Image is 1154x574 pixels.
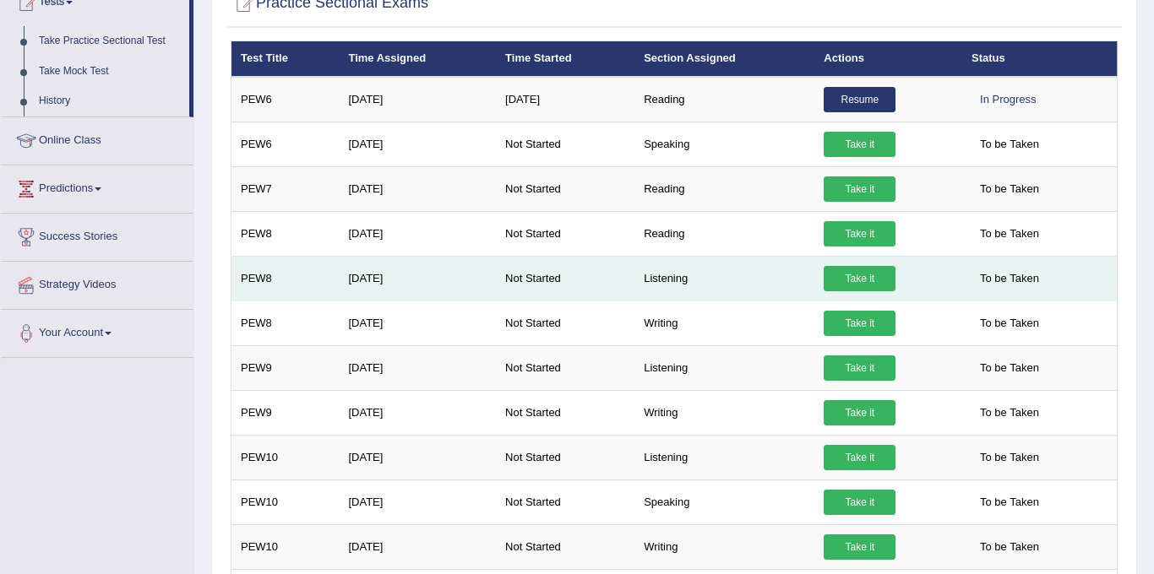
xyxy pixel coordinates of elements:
td: Not Started [496,301,634,345]
td: PEW10 [231,524,340,569]
td: PEW9 [231,345,340,390]
td: Not Started [496,345,634,390]
span: To be Taken [972,132,1048,157]
td: Reading [634,77,814,122]
td: [DATE] [496,77,634,122]
td: Not Started [496,122,634,166]
a: Take it [824,445,895,470]
td: [DATE] [339,524,496,569]
a: Take it [824,400,895,425]
div: In Progress [972,87,1044,112]
th: Section Assigned [634,41,814,77]
span: To be Taken [972,534,1048,560]
a: Online Class [1,117,193,160]
td: PEW7 [231,166,340,211]
td: Listening [634,345,814,390]
a: Success Stories [1,214,193,256]
a: Predictions [1,165,193,208]
a: Take it [824,355,895,381]
a: Take it [824,266,895,291]
td: [DATE] [339,301,496,345]
a: Your Account [1,310,193,352]
span: To be Taken [972,355,1048,381]
td: Not Started [496,479,634,524]
td: [DATE] [339,479,496,524]
td: [DATE] [339,122,496,166]
span: To be Taken [972,445,1048,470]
td: Writing [634,301,814,345]
a: Take it [824,490,895,515]
td: Writing [634,524,814,569]
th: Time Assigned [339,41,496,77]
td: Speaking [634,122,814,166]
td: PEW9 [231,390,340,435]
td: PEW10 [231,479,340,524]
a: Resume [824,87,895,112]
td: Not Started [496,166,634,211]
span: To be Taken [972,266,1048,291]
span: To be Taken [972,176,1048,202]
td: PEW8 [231,211,340,256]
span: To be Taken [972,311,1048,336]
td: Not Started [496,256,634,301]
a: Take Practice Sectional Test [31,26,189,57]
a: Take it [824,132,895,157]
td: [DATE] [339,390,496,435]
td: PEW10 [231,435,340,479]
td: Not Started [496,211,634,256]
a: Take Mock Test [31,57,189,87]
td: Reading [634,211,814,256]
td: [DATE] [339,345,496,390]
span: To be Taken [972,221,1048,246]
td: Writing [634,390,814,435]
span: To be Taken [972,490,1048,515]
td: Listening [634,435,814,479]
th: Status [962,41,1117,77]
td: [DATE] [339,256,496,301]
td: PEW6 [231,122,340,166]
span: To be Taken [972,400,1048,425]
td: [DATE] [339,211,496,256]
td: PEW8 [231,256,340,301]
td: PEW8 [231,301,340,345]
th: Time Started [496,41,634,77]
td: PEW6 [231,77,340,122]
td: Not Started [496,524,634,569]
td: [DATE] [339,77,496,122]
a: Strategy Videos [1,262,193,304]
th: Actions [814,41,962,77]
td: Not Started [496,435,634,479]
a: Take it [824,311,895,336]
td: [DATE] [339,166,496,211]
a: Take it [824,221,895,246]
td: Reading [634,166,814,211]
a: Take it [824,176,895,202]
td: Listening [634,256,814,301]
th: Test Title [231,41,340,77]
a: Take it [824,534,895,560]
td: Speaking [634,479,814,524]
a: History [31,86,189,116]
td: [DATE] [339,435,496,479]
td: Not Started [496,390,634,435]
